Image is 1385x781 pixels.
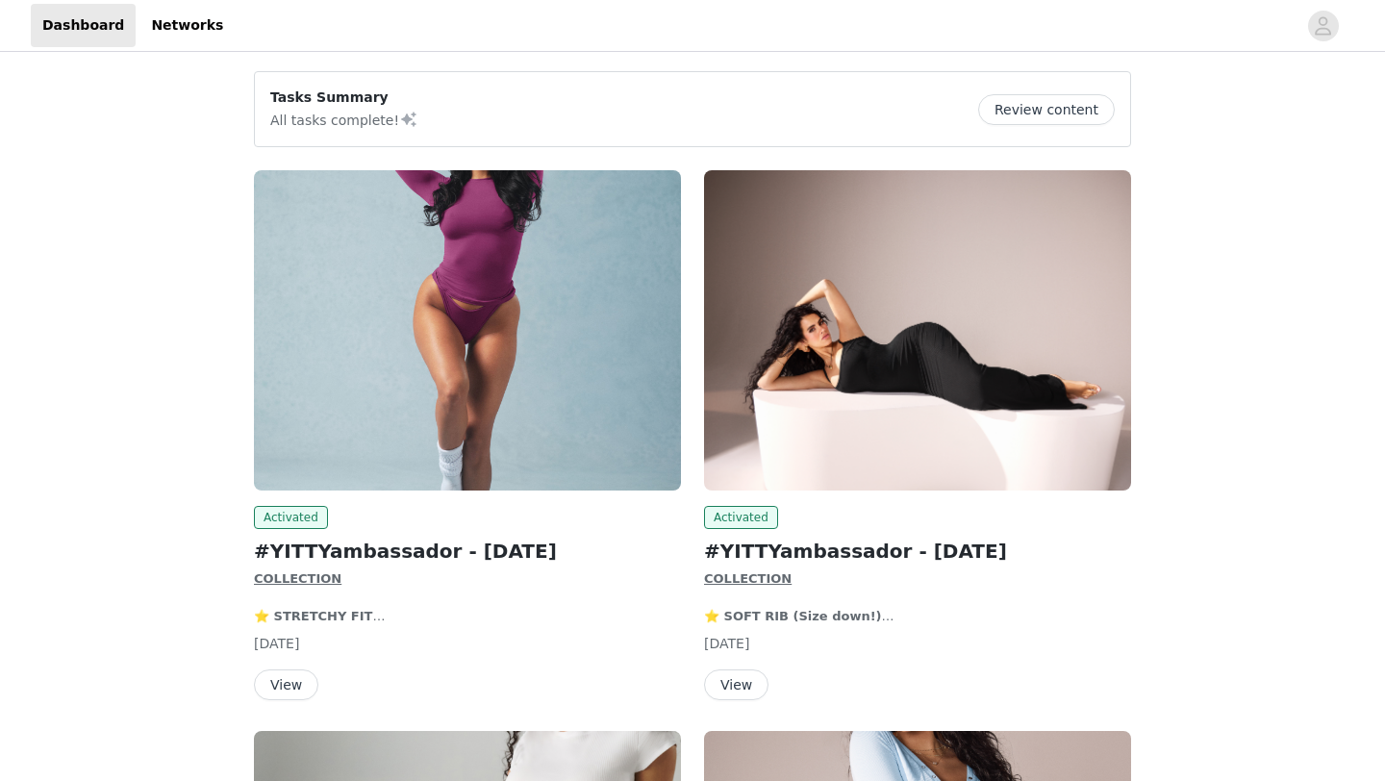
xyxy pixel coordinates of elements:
[31,4,136,47] a: Dashboard
[254,571,341,586] strong: COLLECTION
[254,609,385,623] strong: ⭐️ STRETCHY FIT
[1314,11,1332,41] div: avatar
[139,4,235,47] a: Networks
[704,170,1131,491] img: YITTY
[704,669,768,700] button: View
[704,571,792,586] strong: COLLECTION
[254,669,318,700] button: View
[254,170,681,491] img: YITTY
[704,537,1131,566] h2: #YITTYambassador - [DATE]
[254,678,318,693] a: View
[254,506,328,529] span: Activated
[704,609,894,623] strong: ⭐️ SOFT RIB (Size down!)
[978,94,1115,125] button: Review content
[270,88,418,108] p: Tasks Summary
[704,636,749,651] span: [DATE]
[704,506,778,529] span: Activated
[254,636,299,651] span: [DATE]
[270,108,418,131] p: All tasks complete!
[704,678,768,693] a: View
[254,537,681,566] h2: #YITTYambassador - [DATE]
